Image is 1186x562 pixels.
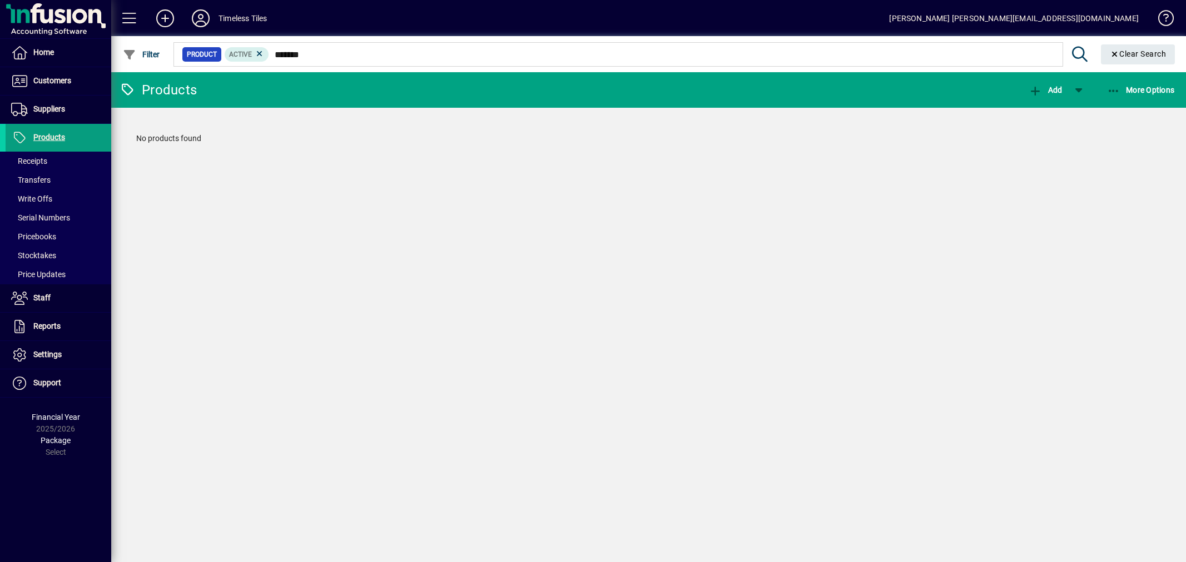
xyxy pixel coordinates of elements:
[123,50,160,59] span: Filter
[147,8,183,28] button: Add
[229,51,252,58] span: Active
[6,152,111,170] a: Receipts
[889,9,1139,27] div: [PERSON_NAME] [PERSON_NAME][EMAIL_ADDRESS][DOMAIN_NAME]
[1029,86,1062,94] span: Add
[33,76,71,85] span: Customers
[6,170,111,189] a: Transfers
[6,189,111,208] a: Write Offs
[219,9,267,27] div: Timeless Tiles
[1104,80,1178,100] button: More Options
[1107,86,1175,94] span: More Options
[1110,49,1167,58] span: Clear Search
[6,39,111,67] a: Home
[1026,80,1065,100] button: Add
[11,175,51,184] span: Transfers
[1150,2,1172,38] a: Knowledge Base
[11,194,52,203] span: Write Offs
[33,350,62,359] span: Settings
[6,341,111,369] a: Settings
[33,378,61,387] span: Support
[125,122,1172,155] div: No products found
[1101,44,1175,64] button: Clear
[33,322,61,330] span: Reports
[6,67,111,95] a: Customers
[33,293,51,302] span: Staff
[183,8,219,28] button: Profile
[41,436,71,445] span: Package
[33,48,54,57] span: Home
[6,227,111,246] a: Pricebooks
[6,96,111,123] a: Suppliers
[6,246,111,265] a: Stocktakes
[120,44,163,64] button: Filter
[11,251,56,260] span: Stocktakes
[11,213,70,222] span: Serial Numbers
[6,284,111,312] a: Staff
[120,81,197,99] div: Products
[6,265,111,284] a: Price Updates
[33,133,65,142] span: Products
[33,104,65,113] span: Suppliers
[32,413,80,421] span: Financial Year
[11,270,66,279] span: Price Updates
[6,208,111,227] a: Serial Numbers
[6,369,111,397] a: Support
[11,232,56,241] span: Pricebooks
[225,47,269,62] mat-chip: Activation Status: Active
[11,157,47,165] span: Receipts
[6,313,111,340] a: Reports
[187,49,217,60] span: Product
